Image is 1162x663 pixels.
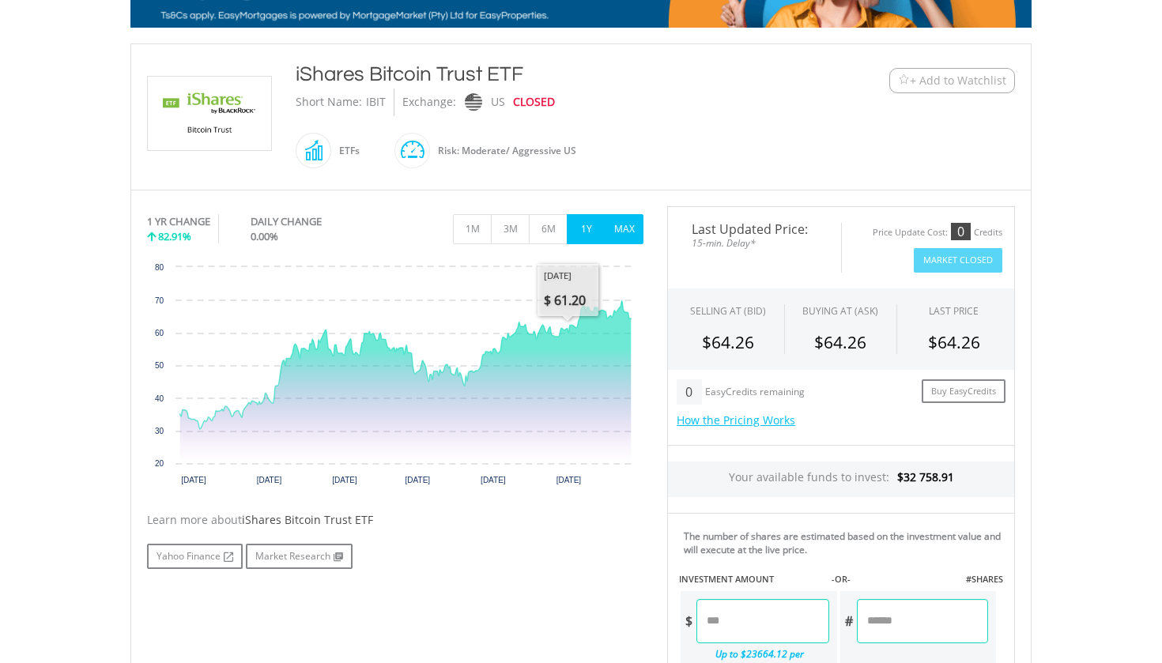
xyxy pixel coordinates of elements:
span: 15-min. Delay* [680,235,829,251]
div: The number of shares are estimated based on the investment value and will execute at the live price. [684,529,1008,556]
button: 6M [529,214,568,244]
text: 80 [155,263,164,272]
div: US [491,89,505,116]
button: Market Closed [914,248,1002,273]
text: 60 [155,329,164,337]
text: 40 [155,394,164,403]
label: -OR- [832,573,851,586]
span: Last Updated Price: [680,223,829,235]
div: Short Name: [296,89,362,116]
label: #SHARES [966,573,1003,586]
span: 0.00% [251,229,278,243]
img: nasdaq.png [465,93,482,111]
span: BUYING AT (ASK) [802,304,878,318]
button: MAX [605,214,643,244]
a: Yahoo Finance [147,544,243,569]
text: 20 [155,459,164,468]
a: Market Research [246,544,353,569]
span: iShares Bitcoin Trust ETF [242,512,373,527]
button: 1M [453,214,492,244]
div: Credits [974,227,1002,239]
text: [DATE] [257,476,282,484]
svg: Interactive chart [147,259,643,496]
div: 0 [677,379,701,405]
span: $64.26 [928,331,980,353]
div: Learn more about [147,512,643,528]
a: Buy EasyCredits [922,379,1005,404]
div: EasyCredits remaining [705,386,805,400]
div: LAST PRICE [929,304,979,318]
text: [DATE] [556,476,582,484]
label: INVESTMENT AMOUNT [679,573,774,586]
span: 82.91% [158,229,191,243]
span: $64.26 [814,331,866,353]
div: ETFs [331,132,360,170]
span: + Add to Watchlist [910,73,1006,89]
button: Watchlist + Add to Watchlist [889,68,1015,93]
div: Chart. Highcharts interactive chart. [147,259,643,496]
a: How the Pricing Works [677,412,795,428]
div: Risk: Moderate/ Aggressive US [430,132,576,170]
text: [DATE] [406,476,431,484]
div: iShares Bitcoin Trust ETF [296,60,792,89]
text: 50 [155,361,164,370]
text: [DATE] [332,476,357,484]
div: Price Update Cost: [873,227,948,239]
div: CLOSED [513,89,555,116]
div: 0 [951,223,971,240]
text: 70 [155,296,164,305]
span: $64.26 [702,331,754,353]
img: EQU.US.IBIT.png [150,77,269,150]
div: $ [681,599,696,643]
div: SELLING AT (BID) [690,304,766,318]
div: Your available funds to invest: [668,461,1014,497]
div: DAILY CHANGE [251,214,375,229]
text: [DATE] [181,476,206,484]
button: 1Y [567,214,606,244]
img: Watchlist [898,74,910,86]
button: 3M [491,214,530,244]
span: $32 758.91 [897,469,954,484]
text: 30 [155,427,164,435]
div: Exchange: [402,89,456,116]
div: 1 YR CHANGE [147,214,210,229]
div: # [840,599,857,643]
text: [DATE] [481,476,506,484]
div: IBIT [366,89,386,116]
